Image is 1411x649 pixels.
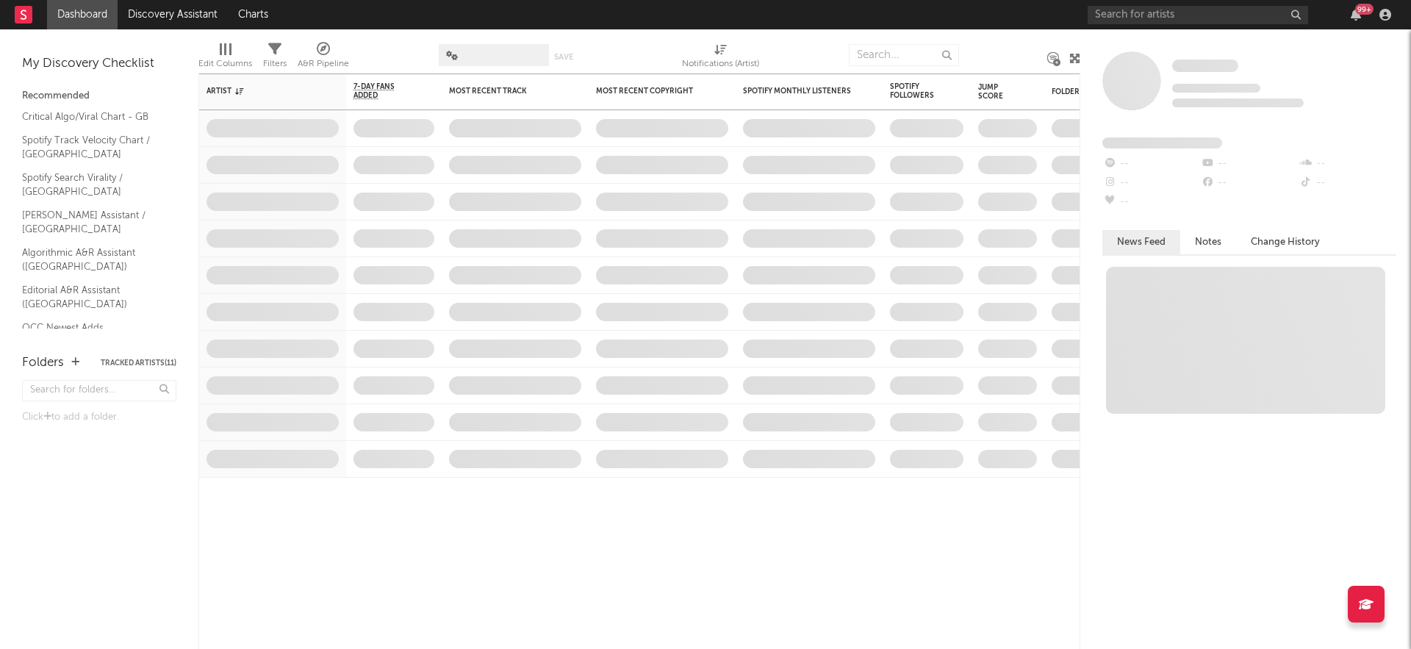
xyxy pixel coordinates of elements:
[198,55,252,73] div: Edit Columns
[1172,59,1238,73] a: Some Artist
[263,55,287,73] div: Filters
[353,82,412,100] span: 7-Day Fans Added
[1172,60,1238,72] span: Some Artist
[1102,137,1222,148] span: Fans Added by Platform
[849,44,959,66] input: Search...
[1172,98,1304,107] span: 0 fans last week
[298,55,349,73] div: A&R Pipeline
[22,380,176,401] input: Search for folders...
[22,320,162,336] a: OCC Newest Adds
[198,37,252,79] div: Edit Columns
[596,87,706,96] div: Most Recent Copyright
[22,87,176,105] div: Recommended
[101,359,176,367] button: Tracked Artists(11)
[1102,230,1180,254] button: News Feed
[207,87,317,96] div: Artist
[22,282,162,312] a: Editorial A&R Assistant ([GEOGRAPHIC_DATA])
[22,170,162,200] a: Spotify Search Virality / [GEOGRAPHIC_DATA]
[1236,230,1335,254] button: Change History
[22,109,162,125] a: Critical Algo/Viral Chart - GB
[1088,6,1308,24] input: Search for artists
[978,83,1015,101] div: Jump Score
[1299,173,1396,193] div: --
[682,37,759,79] div: Notifications (Artist)
[1102,154,1200,173] div: --
[1351,9,1361,21] button: 99+
[1355,4,1374,15] div: 99 +
[1172,84,1260,93] span: Tracking Since: [DATE]
[449,87,559,96] div: Most Recent Track
[1200,154,1298,173] div: --
[1052,87,1162,96] div: Folders
[22,55,176,73] div: My Discovery Checklist
[22,132,162,162] a: Spotify Track Velocity Chart / [GEOGRAPHIC_DATA]
[1180,230,1236,254] button: Notes
[1102,193,1200,212] div: --
[554,53,573,61] button: Save
[890,82,941,100] div: Spotify Followers
[22,207,162,237] a: [PERSON_NAME] Assistant / [GEOGRAPHIC_DATA]
[22,409,176,426] div: Click to add a folder.
[22,245,162,275] a: Algorithmic A&R Assistant ([GEOGRAPHIC_DATA])
[682,55,759,73] div: Notifications (Artist)
[22,354,64,372] div: Folders
[263,37,287,79] div: Filters
[1102,173,1200,193] div: --
[1200,173,1298,193] div: --
[1299,154,1396,173] div: --
[298,37,349,79] div: A&R Pipeline
[743,87,853,96] div: Spotify Monthly Listeners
